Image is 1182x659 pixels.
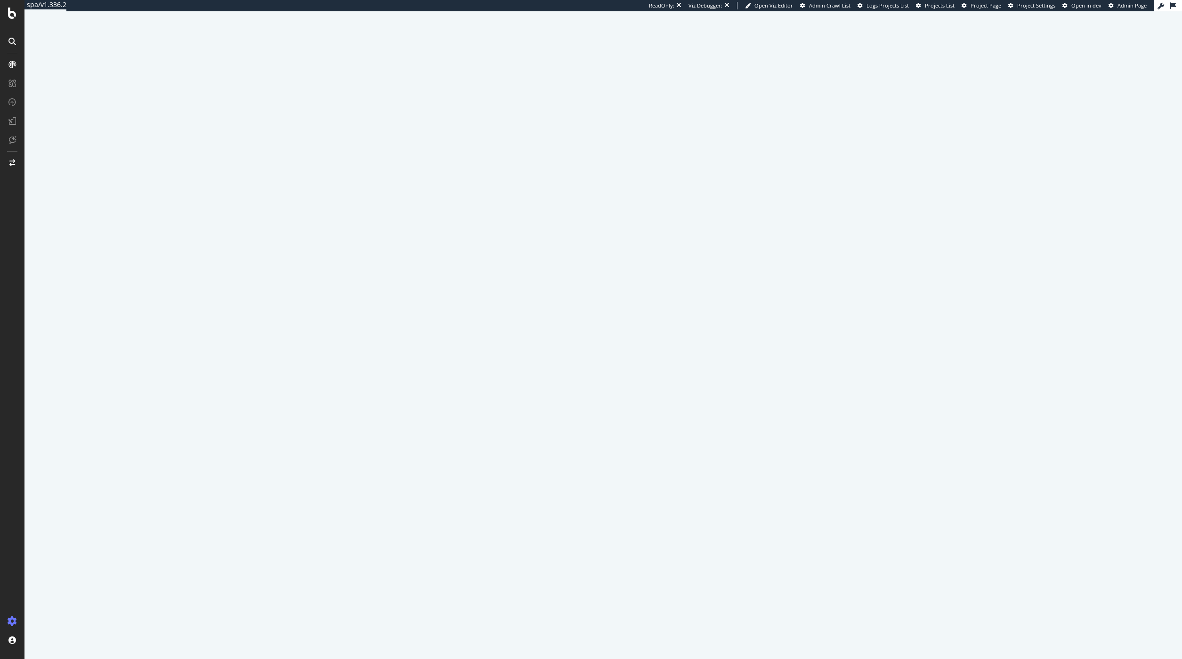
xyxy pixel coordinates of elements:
[1117,2,1147,9] span: Admin Page
[688,2,722,9] div: Viz Debugger:
[962,2,1001,9] a: Project Page
[800,2,850,9] a: Admin Crawl List
[971,2,1001,9] span: Project Page
[745,2,793,9] a: Open Viz Editor
[1017,2,1055,9] span: Project Settings
[649,2,674,9] div: ReadOnly:
[809,2,850,9] span: Admin Crawl List
[858,2,909,9] a: Logs Projects List
[1109,2,1147,9] a: Admin Page
[1071,2,1101,9] span: Open in dev
[925,2,955,9] span: Projects List
[866,2,909,9] span: Logs Projects List
[916,2,955,9] a: Projects List
[1062,2,1101,9] a: Open in dev
[1008,2,1055,9] a: Project Settings
[754,2,793,9] span: Open Viz Editor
